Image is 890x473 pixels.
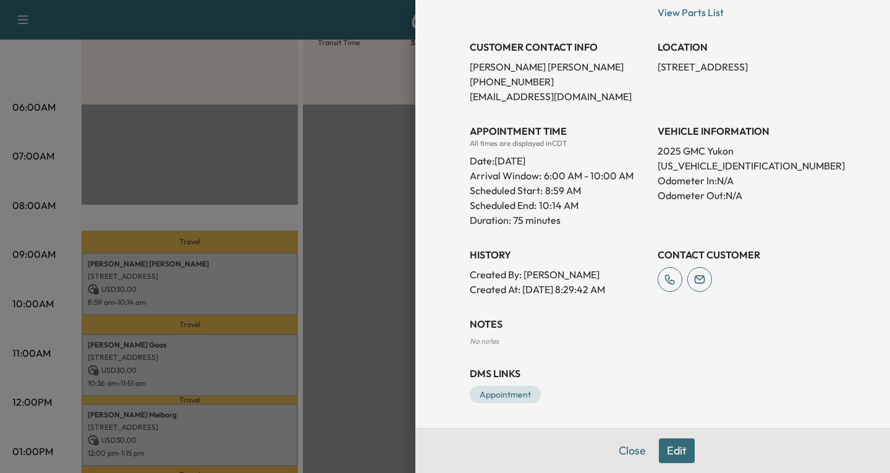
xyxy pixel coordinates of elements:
h3: VEHICLE INFORMATION [658,124,836,138]
div: All times are displayed in CDT [470,138,648,148]
h3: History [470,247,648,262]
p: [US_VEHICLE_IDENTIFICATION_NUMBER] [658,158,836,173]
p: Arrival Window: [470,168,648,183]
h3: NOTES [470,317,836,331]
p: [EMAIL_ADDRESS][DOMAIN_NAME] [470,89,648,104]
p: 8:59 AM [545,183,581,198]
div: No notes [470,336,836,346]
p: Scheduled End: [470,198,536,213]
h3: DMS Links [470,366,836,381]
button: Edit [659,438,695,463]
p: Odometer Out: N/A [658,188,836,203]
p: [PERSON_NAME] [PERSON_NAME] [470,59,648,74]
p: [PHONE_NUMBER] [470,74,648,89]
p: Created By : [PERSON_NAME] [470,267,648,282]
p: Duration: 75 minutes [470,213,648,228]
span: 6:00 AM - 10:00 AM [544,168,634,183]
a: Appointment [470,386,541,403]
p: Scheduled Start: [470,183,543,198]
h3: CONTACT CUSTOMER [658,247,836,262]
p: 10:14 AM [539,198,578,213]
div: Date: [DATE] [470,148,648,168]
h3: CUSTOMER CONTACT INFO [470,40,648,54]
h3: LOCATION [658,40,836,54]
p: 2025 GMC Yukon [658,143,836,158]
p: Created At : [DATE] 8:29:42 AM [470,282,648,297]
h3: APPOINTMENT TIME [470,124,648,138]
p: [STREET_ADDRESS] [658,59,836,74]
button: Close [611,438,654,463]
p: Odometer In: N/A [658,173,836,188]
